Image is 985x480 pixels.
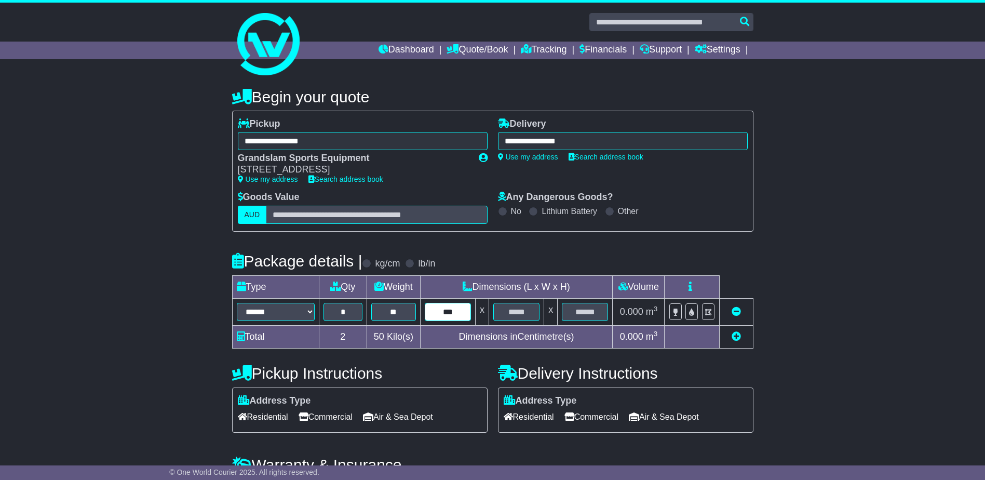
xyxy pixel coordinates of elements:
[367,275,421,298] td: Weight
[232,252,362,270] h4: Package details |
[238,175,298,183] a: Use my address
[618,206,639,216] label: Other
[654,330,658,338] sup: 3
[521,42,566,59] a: Tracking
[613,275,665,298] td: Volume
[238,164,468,176] div: [STREET_ADDRESS]
[232,325,319,348] td: Total
[232,365,488,382] h4: Pickup Instructions
[640,42,682,59] a: Support
[420,325,613,348] td: Dimensions in Centimetre(s)
[374,331,384,342] span: 50
[732,331,741,342] a: Add new item
[498,192,613,203] label: Any Dangerous Goods?
[299,409,353,425] span: Commercial
[379,42,434,59] a: Dashboard
[544,298,558,325] td: x
[232,88,753,105] h4: Begin your quote
[695,42,740,59] a: Settings
[620,306,643,317] span: 0.000
[238,118,280,130] label: Pickup
[732,306,741,317] a: Remove this item
[238,192,300,203] label: Goods Value
[646,306,658,317] span: m
[420,275,613,298] td: Dimensions (L x W x H)
[504,395,577,407] label: Address Type
[511,206,521,216] label: No
[363,409,433,425] span: Air & Sea Depot
[498,118,546,130] label: Delivery
[238,153,468,164] div: Grandslam Sports Equipment
[569,153,643,161] a: Search address book
[232,456,753,473] h4: Warranty & Insurance
[579,42,627,59] a: Financials
[418,258,435,270] label: lb/in
[319,325,367,348] td: 2
[654,305,658,313] sup: 3
[238,395,311,407] label: Address Type
[629,409,699,425] span: Air & Sea Depot
[498,365,753,382] h4: Delivery Instructions
[238,409,288,425] span: Residential
[447,42,508,59] a: Quote/Book
[498,153,558,161] a: Use my address
[238,206,267,224] label: AUD
[375,258,400,270] label: kg/cm
[475,298,489,325] td: x
[564,409,618,425] span: Commercial
[169,468,319,476] span: © One World Courier 2025. All rights reserved.
[504,409,554,425] span: Residential
[620,331,643,342] span: 0.000
[367,325,421,348] td: Kilo(s)
[308,175,383,183] a: Search address book
[232,275,319,298] td: Type
[542,206,597,216] label: Lithium Battery
[646,331,658,342] span: m
[319,275,367,298] td: Qty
